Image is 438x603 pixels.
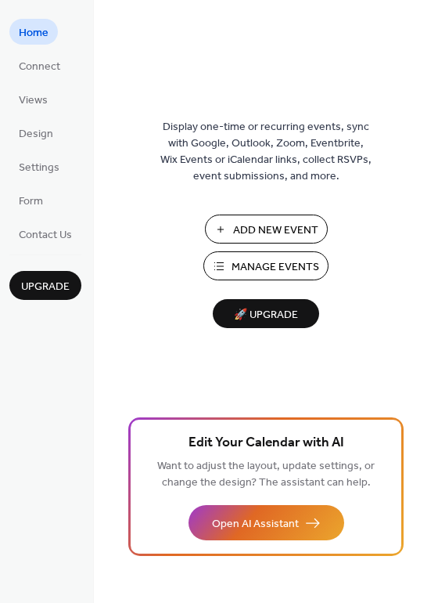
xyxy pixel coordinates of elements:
[157,456,375,493] span: Want to adjust the layout, update settings, or change the design? The assistant can help.
[21,279,70,295] span: Upgrade
[9,86,57,112] a: Views
[19,193,43,210] span: Form
[205,215,328,244] button: Add New Event
[212,516,299,533] span: Open AI Assistant
[19,59,60,75] span: Connect
[9,52,70,78] a: Connect
[19,227,72,244] span: Contact Us
[160,119,372,185] span: Display one-time or recurring events, sync with Google, Outlook, Zoom, Eventbrite, Wix Events or ...
[232,259,319,276] span: Manage Events
[188,505,344,540] button: Open AI Assistant
[213,299,319,328] button: 🚀 Upgrade
[9,19,58,45] a: Home
[203,251,328,280] button: Manage Events
[9,187,52,213] a: Form
[19,92,48,109] span: Views
[233,222,318,239] span: Add New Event
[222,305,310,326] span: 🚀 Upgrade
[19,160,59,176] span: Settings
[19,25,48,42] span: Home
[9,120,63,146] a: Design
[9,221,81,247] a: Contact Us
[9,153,69,179] a: Settings
[19,126,53,143] span: Design
[9,271,81,300] button: Upgrade
[188,432,344,454] span: Edit Your Calendar with AI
